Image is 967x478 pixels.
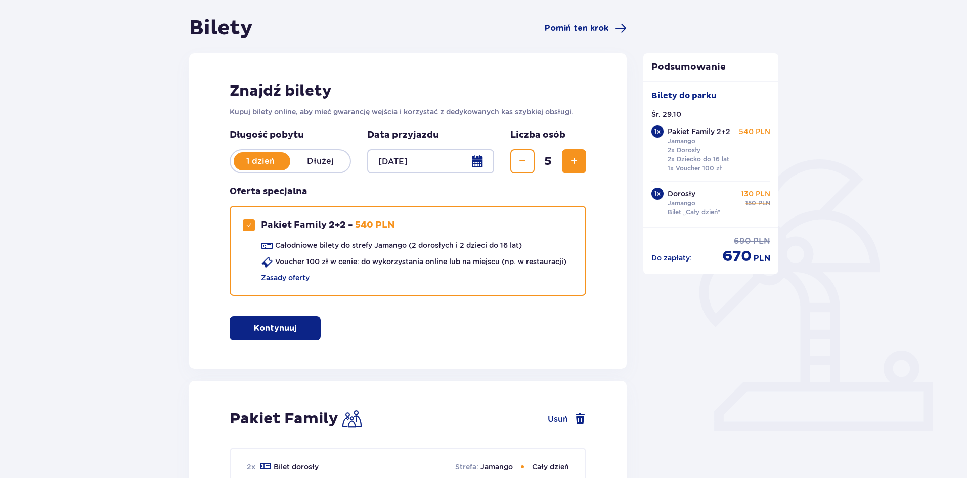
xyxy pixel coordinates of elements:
[230,81,586,101] h2: Znajdź bilety
[231,156,290,167] p: 1 dzień
[455,462,478,472] p: Strefa :
[275,240,522,250] p: Całodniowe bilety do strefy Jamango (2 dorosłych i 2 dzieci do 16 lat)
[643,61,779,73] p: Podsumowanie
[668,146,729,173] p: 2x Dorosły 2x Dziecko do 16 lat 1x Voucher 100 zł
[537,154,560,169] span: 5
[668,126,730,137] p: Pakiet Family 2+2
[651,125,664,138] div: 1 x
[261,219,353,231] p: Pakiet Family 2+2 -
[230,129,351,141] p: Długość pobytu
[668,137,695,146] p: Jamango
[230,186,307,198] h3: Oferta specjalna
[230,316,321,340] button: Kontynuuj
[545,23,608,34] span: Pomiń ten krok
[274,462,319,472] p: Bilet dorosły
[758,199,770,208] span: PLN
[734,236,751,247] span: 690
[562,149,586,173] button: Zwiększ
[741,189,770,199] p: 130 PLN
[668,208,721,217] p: Bilet „Cały dzień”
[510,149,535,173] button: Zmniejsz
[189,16,253,41] h1: Bilety
[668,199,695,208] p: Jamango
[754,253,770,264] span: PLN
[668,189,695,199] p: Dorosły
[545,22,627,34] a: Pomiń ten krok
[290,156,350,167] p: Dłużej
[254,323,296,334] p: Kontynuuj
[753,236,770,247] span: PLN
[548,413,586,425] button: Usuń
[247,462,255,472] p: 2 x
[651,253,692,263] p: Do zapłaty :
[651,90,717,101] p: Bilety do parku
[722,247,752,266] span: 670
[261,273,310,283] a: Zasady oferty
[275,256,566,267] p: Voucher 100 zł w cenie: do wykorzystania online lub na miejscu (np. w restauracji)
[510,129,565,141] p: Liczba osób
[367,129,439,141] p: Data przyjazdu
[230,409,338,428] h2: Pakiet Family
[230,107,586,117] p: Kupuj bilety online, aby mieć gwarancję wejścia i korzystać z dedykowanych kas szybkiej obsługi.
[355,219,395,231] p: 540 PLN
[532,462,569,472] p: Cały dzień
[651,188,664,200] div: 1 x
[342,409,362,428] img: Family Icon
[739,126,770,137] p: 540 PLN
[480,462,513,472] p: Jamango
[745,199,756,208] span: 150
[651,109,681,119] p: Śr. 29.10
